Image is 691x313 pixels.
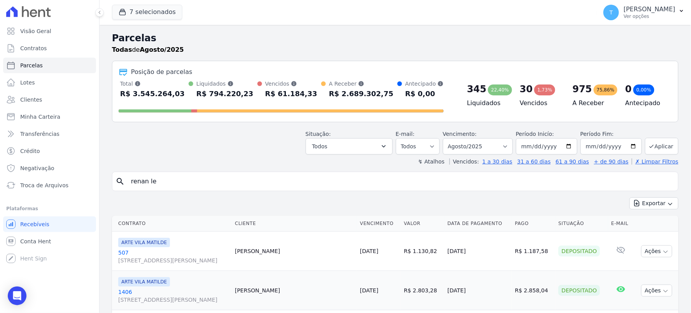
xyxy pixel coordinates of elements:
label: E-mail: [396,131,415,137]
span: Troca de Arquivos [20,181,68,189]
div: R$ 794.220,23 [196,88,254,100]
div: Liquidados [196,80,254,88]
span: Clientes [20,96,42,104]
span: Lotes [20,79,35,86]
button: Ações [641,285,672,297]
span: Todos [312,142,327,151]
div: R$ 2.689.302,75 [329,88,394,100]
div: 22,40% [488,84,512,95]
div: Total [120,80,185,88]
th: Vencimento [357,216,401,232]
div: 345 [467,83,486,95]
p: [PERSON_NAME] [624,5,675,13]
span: Transferências [20,130,59,138]
h4: Antecipado [625,98,666,108]
a: 507[STREET_ADDRESS][PERSON_NAME] [118,249,229,264]
button: T [PERSON_NAME] Ver opções [597,2,691,23]
td: R$ 2.858,04 [512,271,555,310]
div: Antecipado [405,80,444,88]
h4: Liquidados [467,98,507,108]
label: Situação: [306,131,331,137]
span: Crédito [20,147,40,155]
div: R$ 0,00 [405,88,444,100]
div: 0,00% [633,84,654,95]
input: Buscar por nome do lote ou do cliente [126,174,675,189]
a: + de 90 dias [594,158,629,165]
div: A Receber [329,80,394,88]
td: R$ 1.187,58 [512,232,555,271]
label: Período Fim: [581,130,642,138]
th: Contrato [112,216,232,232]
div: 30 [520,83,533,95]
th: Valor [401,216,444,232]
th: Cliente [232,216,357,232]
strong: Todas [112,46,132,53]
button: Aplicar [645,138,679,155]
button: 7 selecionados [112,5,182,19]
th: E-mail [608,216,634,232]
div: Depositado [558,285,600,296]
label: Vencimento: [443,131,477,137]
span: Visão Geral [20,27,51,35]
a: Negativação [3,160,96,176]
div: 975 [573,83,592,95]
label: Período Inicío: [516,131,554,137]
span: [STREET_ADDRESS][PERSON_NAME] [118,296,229,304]
p: de [112,45,184,55]
button: Todos [306,138,393,155]
a: Conta Hent [3,234,96,249]
a: 1406[STREET_ADDRESS][PERSON_NAME] [118,288,229,304]
button: Ações [641,245,672,257]
a: Clientes [3,92,96,107]
div: Depositado [558,246,600,257]
a: Lotes [3,75,96,90]
div: R$ 61.184,33 [265,88,317,100]
a: Transferências [3,126,96,142]
span: Parcelas [20,62,43,69]
div: 1,73% [534,84,555,95]
span: Conta Hent [20,237,51,245]
div: 0 [625,83,632,95]
th: Situação [555,216,608,232]
h2: Parcelas [112,31,679,45]
h4: Vencidos [520,98,560,108]
a: Crédito [3,143,96,159]
a: Minha Carteira [3,109,96,125]
a: [DATE] [360,287,378,294]
span: T [610,10,613,15]
a: [DATE] [360,248,378,254]
td: R$ 1.130,82 [401,232,444,271]
td: [PERSON_NAME] [232,232,357,271]
label: Vencidos: [450,158,479,165]
span: ARTE VILA MATILDE [118,238,170,247]
th: Pago [512,216,555,232]
div: 75,86% [594,84,618,95]
div: Posição de parcelas [131,67,192,77]
div: Open Intercom Messenger [8,287,26,305]
a: Recebíveis [3,216,96,232]
span: ARTE VILA MATILDE [118,277,170,287]
i: search [115,177,125,186]
div: Plataformas [6,204,93,213]
p: Ver opções [624,13,675,19]
a: Troca de Arquivos [3,178,96,193]
a: 31 a 60 dias [517,158,551,165]
td: R$ 2.803,28 [401,271,444,310]
span: Recebíveis [20,220,49,228]
span: [STREET_ADDRESS][PERSON_NAME] [118,257,229,264]
label: ↯ Atalhos [418,158,444,165]
a: Contratos [3,40,96,56]
td: [PERSON_NAME] [232,271,357,310]
span: Minha Carteira [20,113,60,121]
span: Negativação [20,164,54,172]
a: 1 a 30 dias [483,158,513,165]
td: [DATE] [444,271,512,310]
th: Data de Pagamento [444,216,512,232]
h4: A Receber [573,98,613,108]
a: Visão Geral [3,23,96,39]
span: Contratos [20,44,47,52]
strong: Agosto/2025 [140,46,184,53]
button: Exportar [630,197,679,209]
a: ✗ Limpar Filtros [632,158,679,165]
td: [DATE] [444,232,512,271]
